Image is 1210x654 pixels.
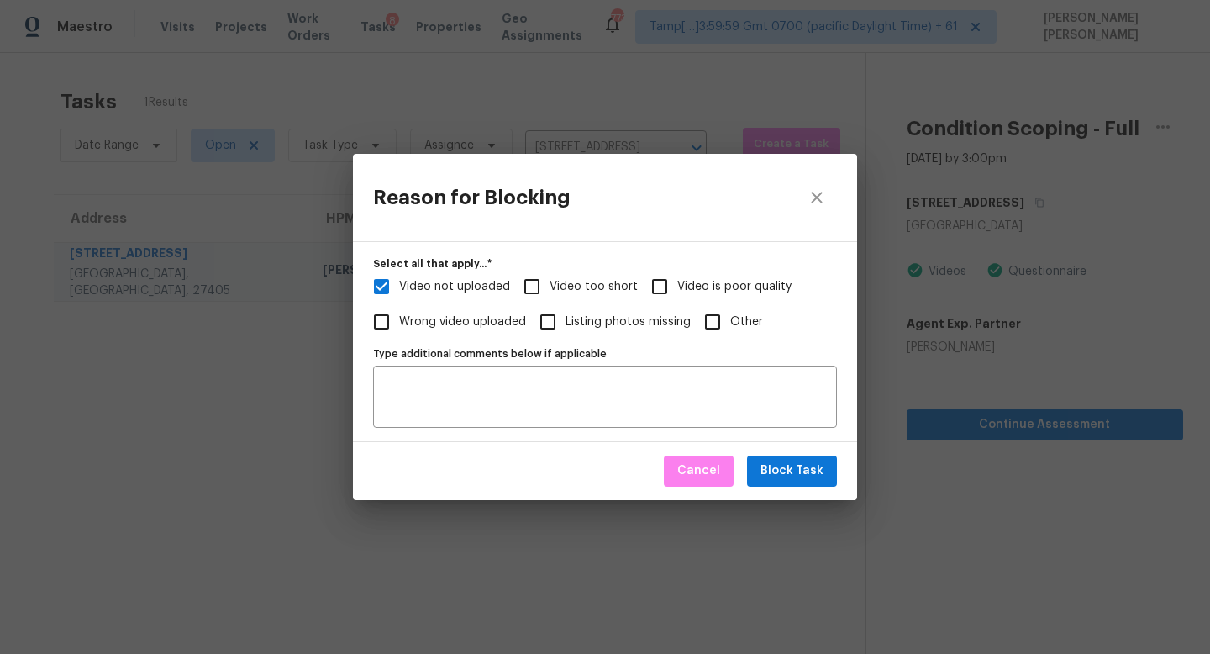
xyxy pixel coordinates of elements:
span: Wrong video uploaded [364,304,399,340]
span: Video too short [514,269,550,304]
div: Additional Comments [373,342,837,428]
label: Select all that apply... [373,259,837,269]
span: Listing photos missing [530,304,566,340]
span: Video not uploaded [399,278,510,296]
span: Other [695,304,730,340]
span: Video is poor quality [677,278,792,296]
button: Cancel [664,456,734,487]
span: Video is poor quality [642,269,677,304]
span: Video too short [550,278,638,296]
span: Cancel [677,461,720,482]
span: Listing photos missing [566,314,691,331]
span: Video not uploaded [364,269,399,304]
button: close [797,177,837,218]
h3: Reason for Blocking [373,186,571,209]
span: Block Task [760,461,823,482]
span: Wrong video uploaded [399,314,526,331]
span: Other [730,314,763,331]
label: Type additional comments below if applicable [373,349,837,359]
button: Block Task [747,456,837,487]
